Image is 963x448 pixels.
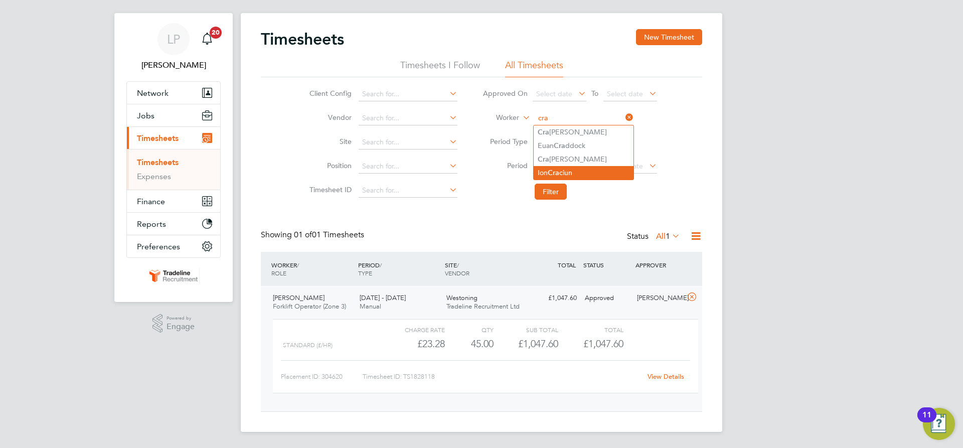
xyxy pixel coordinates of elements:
a: View Details [648,372,684,381]
span: Powered by [167,314,195,323]
div: £23.28 [380,336,445,352]
div: [PERSON_NAME] [633,290,685,307]
span: Reports [137,219,166,229]
button: Reports [127,213,220,235]
a: Go to home page [126,268,221,284]
div: Timesheet ID: TS1828118 [363,369,641,385]
span: TYPE [358,269,372,277]
span: £1,047.60 [583,338,623,350]
nav: Main navigation [114,13,233,302]
div: Timesheets [127,149,220,190]
button: Timesheets [127,127,220,149]
b: Cra [538,128,549,136]
div: 45.00 [445,336,494,352]
div: Sub Total [494,324,558,336]
li: [PERSON_NAME] [534,125,633,139]
div: £1,047.60 [529,290,581,307]
span: 01 Timesheets [294,230,364,240]
label: Period [483,161,528,170]
span: Manual [360,302,381,311]
label: Site [306,137,352,146]
li: Ion ciun [534,166,633,180]
button: Finance [127,190,220,212]
a: Timesheets [137,158,179,167]
label: Position [306,161,352,170]
h2: Timesheets [261,29,344,49]
span: / [457,261,459,269]
label: Vendor [306,113,352,122]
li: Timesheets I Follow [400,59,480,77]
input: Search for... [359,184,457,198]
span: Forklift Operator (Zone 3) [273,302,346,311]
div: APPROVER [633,256,685,274]
div: SITE [442,256,529,282]
span: Preferences [137,242,180,251]
li: [PERSON_NAME] [534,153,633,166]
span: Select date [536,89,572,98]
span: VENDOR [445,269,469,277]
input: Search for... [535,111,633,125]
span: Select date [607,89,643,98]
input: Search for... [359,111,457,125]
span: / [380,261,382,269]
span: Standard (£/HR) [283,342,333,349]
div: Approved [581,290,633,307]
a: LP[PERSON_NAME] [126,23,221,71]
div: Placement ID: 304620 [281,369,363,385]
button: Filter [535,184,567,200]
span: Jobs [137,111,154,120]
button: Network [127,82,220,104]
input: Search for... [359,135,457,150]
li: Euan ddock [534,139,633,153]
label: Timesheet ID [306,185,352,194]
img: tradelinerecruitment-logo-retina.png [147,268,200,284]
b: Cra [554,141,565,150]
span: TOTAL [558,261,576,269]
label: All [656,231,680,241]
span: 1 [666,231,670,241]
span: [PERSON_NAME] [273,293,325,302]
div: Showing [261,230,366,240]
span: Tradeline Recruitment Ltd [446,302,520,311]
span: ROLE [271,269,286,277]
a: 20 [197,23,217,55]
button: Preferences [127,235,220,257]
li: All Timesheets [505,59,563,77]
span: Engage [167,323,195,331]
button: Jobs [127,104,220,126]
label: Client Config [306,89,352,98]
span: Lauren Pearson [126,59,221,71]
span: / [297,261,299,269]
b: Cra [548,169,559,177]
span: 20 [210,27,222,39]
div: Total [558,324,623,336]
div: STATUS [581,256,633,274]
input: Search for... [359,87,457,101]
b: Cra [538,155,549,164]
label: Worker [474,113,519,123]
span: To [588,87,601,100]
button: New Timesheet [636,29,702,45]
span: Timesheets [137,133,179,143]
a: Expenses [137,172,171,181]
label: Approved On [483,89,528,98]
input: Search for... [359,160,457,174]
div: WORKER [269,256,356,282]
span: Network [137,88,169,98]
span: Westoning [446,293,477,302]
button: Open Resource Center, 11 new notifications [923,408,955,440]
div: Charge rate [380,324,445,336]
div: £1,047.60 [494,336,558,352]
span: Finance [137,197,165,206]
div: PERIOD [356,256,442,282]
span: Select date [607,162,643,171]
label: Period Type [483,137,528,146]
span: [DATE] - [DATE] [360,293,406,302]
div: Status [627,230,682,244]
span: LP [167,33,180,46]
span: 01 of [294,230,312,240]
div: 11 [922,415,931,428]
a: Powered byEngage [152,314,195,333]
div: QTY [445,324,494,336]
